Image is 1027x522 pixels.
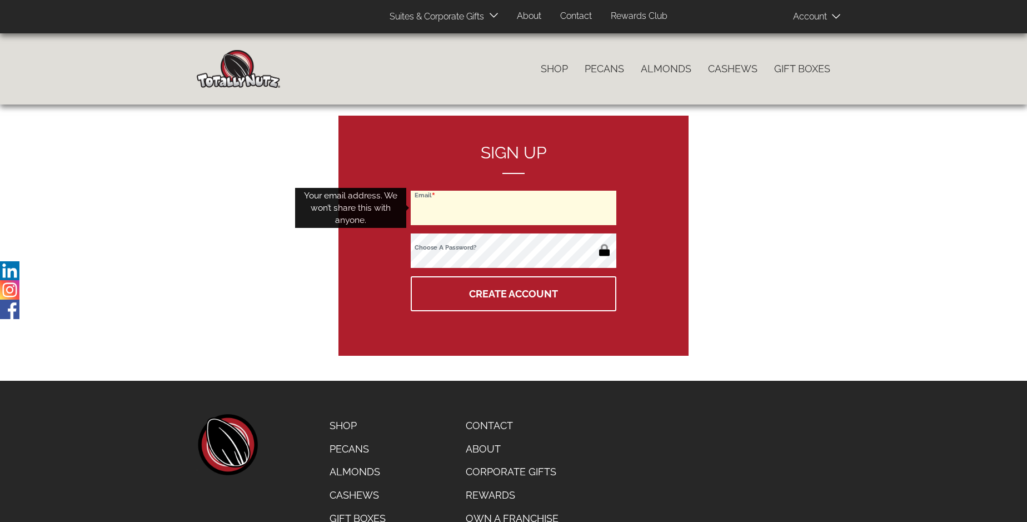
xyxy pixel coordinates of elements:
a: Cashews [700,57,766,81]
button: Create Account [411,276,616,311]
div: Your email address. We won’t share this with anyone. [295,188,406,228]
h2: Sign up [411,143,616,174]
a: Suites & Corporate Gifts [381,6,487,28]
a: Corporate Gifts [457,460,567,484]
a: Shop [321,414,394,438]
a: Contact [457,414,567,438]
a: About [508,6,550,27]
a: Cashews [321,484,394,507]
a: Pecans [321,438,394,461]
a: About [457,438,567,461]
a: Rewards Club [602,6,676,27]
a: Almonds [632,57,700,81]
a: Pecans [576,57,632,81]
img: Home [197,50,280,88]
a: Shop [532,57,576,81]
a: home [197,414,258,475]
input: Email [411,191,616,225]
a: Rewards [457,484,567,507]
a: Almonds [321,460,394,484]
a: Contact [552,6,600,27]
a: Gift Boxes [766,57,839,81]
